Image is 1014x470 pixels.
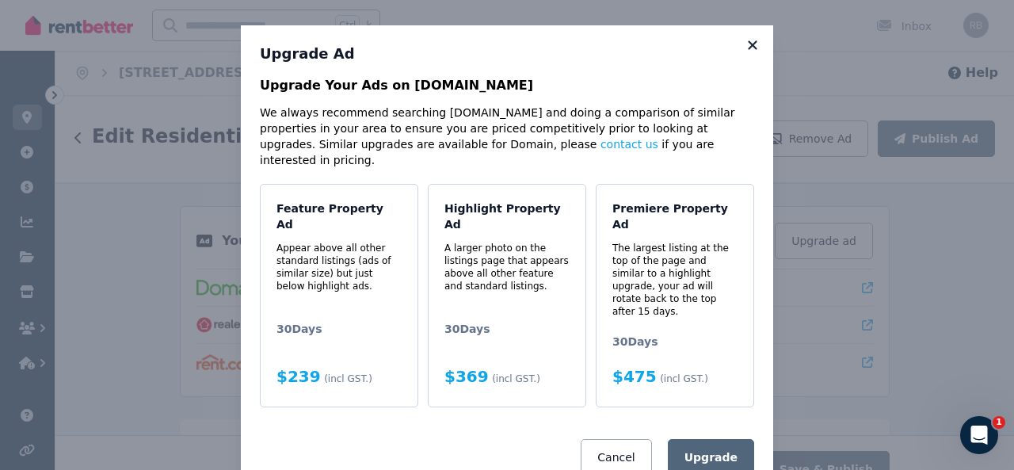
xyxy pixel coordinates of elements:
p: Appear above all other standard listings (ads of similar size) but just below highlight ads. [276,242,402,292]
a: contact us [600,138,658,151]
span: (incl GST.) [324,373,372,384]
span: $369 [444,367,489,386]
iframe: Intercom live chat [960,416,998,454]
p: The largest listing at the top of the page and similar to a highlight upgrade, your ad will rotat... [612,242,738,318]
h4: Feature Property Ad [276,201,402,232]
span: (incl GST.) [660,373,708,384]
p: Upgrade Your Ads on [DOMAIN_NAME] [260,76,754,95]
h4: Highlight Property Ad [444,201,570,232]
span: 30 Days [276,321,402,337]
p: A larger photo on the listings page that appears above all other feature and standard listings. [444,242,570,292]
h4: Premiere Property Ad [612,201,738,232]
p: We always recommend searching [DOMAIN_NAME] and doing a comparison of similar properties in your ... [260,105,754,168]
span: 1 [993,416,1005,429]
span: $239 [276,367,321,386]
span: 30 Days [612,334,738,350]
h3: Upgrade Ad [260,44,754,63]
span: $475 [612,367,657,386]
span: 30 Days [444,321,570,337]
span: (incl GST.) [492,373,540,384]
